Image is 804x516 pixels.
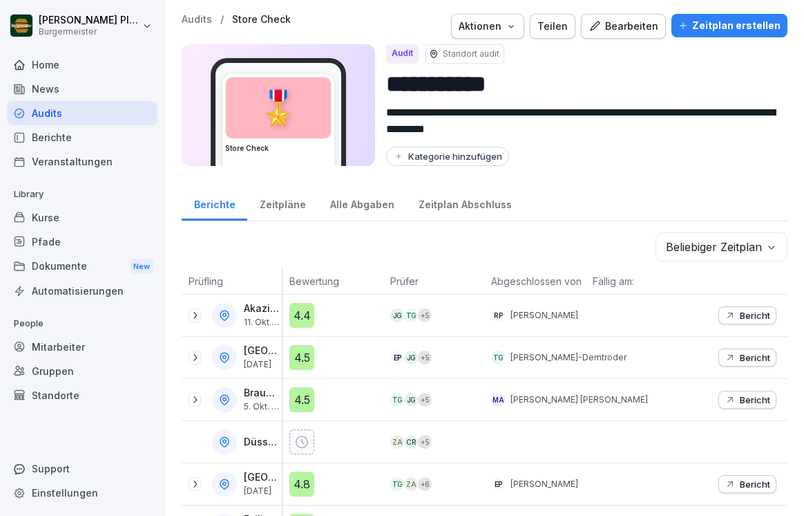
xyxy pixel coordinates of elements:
[7,279,157,303] a: Automatisierungen
[182,185,247,221] a: Berichte
[225,143,332,154] h3: Store Check
[289,345,314,370] div: 4.5
[7,101,157,125] a: Audits
[459,19,517,34] div: Aktionen
[491,274,578,288] p: Abgeschlossen von
[491,351,505,365] div: TG
[130,259,153,275] div: New
[244,303,279,315] p: Akazien
[418,393,432,407] div: + 5
[530,14,575,39] button: Teilen
[244,345,279,357] p: [GEOGRAPHIC_DATA]
[7,149,157,174] a: Veranstaltungen
[39,15,140,26] p: [PERSON_NAME] Pleger
[318,185,406,221] a: Alle Abgaben
[386,147,509,166] button: Kategorie hinzufügen
[7,53,157,77] div: Home
[244,402,279,412] p: 5. Okt. 2025
[7,125,157,149] div: Berichte
[289,274,376,288] p: Bewertung
[7,183,157,205] p: Library
[7,230,157,254] div: Pfade
[406,185,524,221] a: Zeitplan Abschluss
[244,472,279,483] p: [GEOGRAPHIC_DATA]
[244,486,279,496] p: [DATE]
[678,18,781,33] div: Zeitplan erstellen
[244,436,279,448] p: Düsseldorf Am Wehrhahn
[491,393,505,407] div: MA
[182,14,212,26] a: Audits
[390,435,404,449] div: ZA
[418,477,432,491] div: + 6
[418,351,432,365] div: + 5
[244,317,279,327] p: 11. Okt. 2025
[718,475,776,493] button: Bericht
[418,435,432,449] div: + 5
[510,351,626,364] p: [PERSON_NAME]-Demtröder
[383,268,484,295] th: Prüfer
[7,335,157,359] a: Mitarbeiter
[244,387,279,399] p: Braunschweig Schloß
[390,351,404,365] div: EP
[510,478,578,490] p: [PERSON_NAME]
[244,360,279,369] p: [DATE]
[537,19,568,34] div: Teilen
[247,185,318,221] a: Zeitpläne
[386,44,419,64] div: Audit
[7,205,157,230] a: Kurse
[740,352,770,363] p: Bericht
[581,14,666,39] button: Bearbeiten
[404,435,418,449] div: CR
[7,383,157,407] a: Standorte
[390,308,404,322] div: JG
[718,391,776,409] button: Bericht
[189,274,275,288] p: Prüfling
[451,14,524,39] button: Aktionen
[7,313,157,335] p: People
[7,457,157,481] div: Support
[491,477,505,491] div: EP
[404,308,418,322] div: TG
[39,27,140,37] p: Burgermeister
[393,151,502,162] div: Kategorie hinzufügen
[671,14,787,37] button: Zeitplan erstellen
[586,268,687,295] th: Fällig am:
[7,359,157,383] a: Gruppen
[740,394,770,405] p: Bericht
[510,309,578,322] p: [PERSON_NAME]
[289,303,314,328] div: 4.4
[740,310,770,321] p: Bericht
[404,393,418,407] div: JG
[232,14,291,26] a: Store Check
[7,254,157,279] a: DokumenteNew
[289,472,314,497] div: 4.8
[404,351,418,365] div: JG
[588,19,658,34] div: Bearbeiten
[418,308,432,322] div: + 5
[220,14,224,26] p: /
[7,481,157,505] a: Einstellungen
[7,77,157,101] a: News
[390,477,404,491] div: TG
[404,477,418,491] div: ZA
[7,254,157,279] div: Dokumente
[510,394,648,406] p: [PERSON_NAME] [PERSON_NAME]
[740,479,770,490] p: Bericht
[718,349,776,367] button: Bericht
[491,308,505,322] div: RP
